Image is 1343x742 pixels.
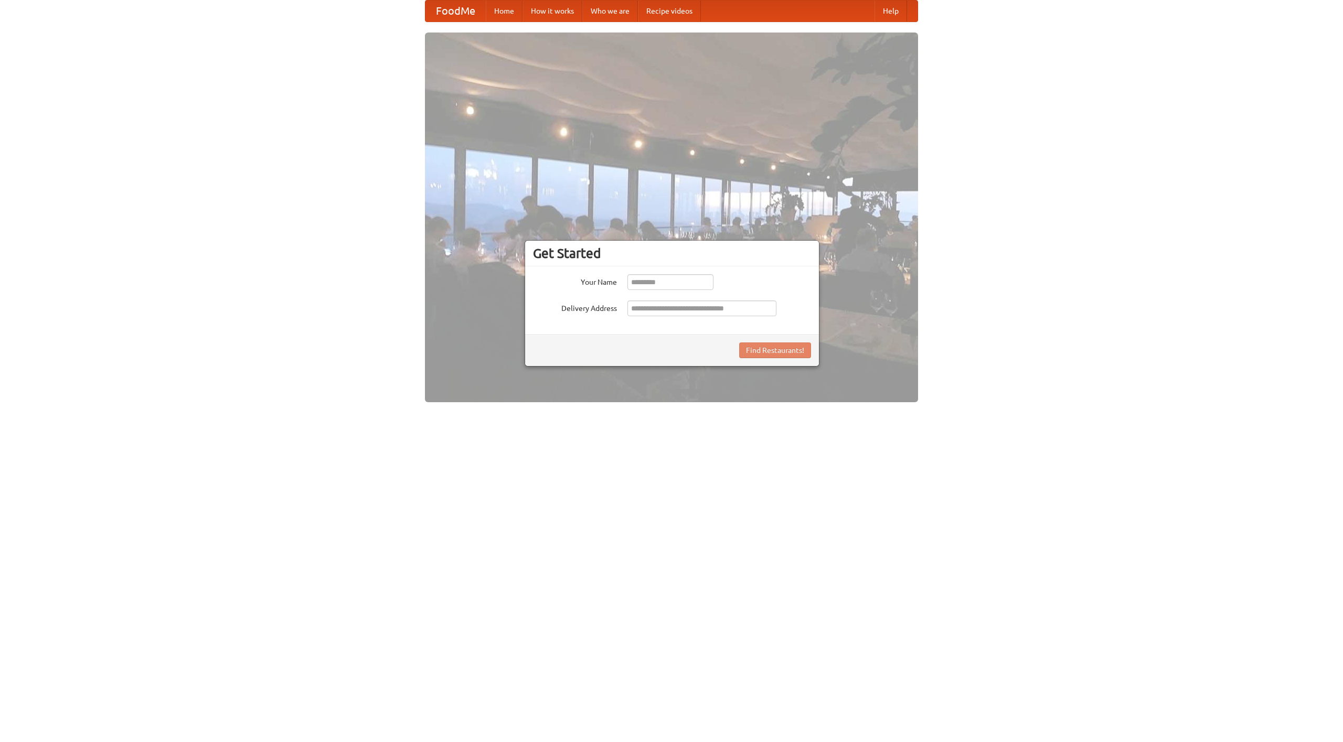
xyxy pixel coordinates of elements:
a: FoodMe [425,1,486,21]
a: Home [486,1,523,21]
a: Help [875,1,907,21]
h3: Get Started [533,245,811,261]
label: Your Name [533,274,617,287]
a: Who we are [582,1,638,21]
a: How it works [523,1,582,21]
label: Delivery Address [533,300,617,314]
button: Find Restaurants! [739,342,811,358]
a: Recipe videos [638,1,701,21]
